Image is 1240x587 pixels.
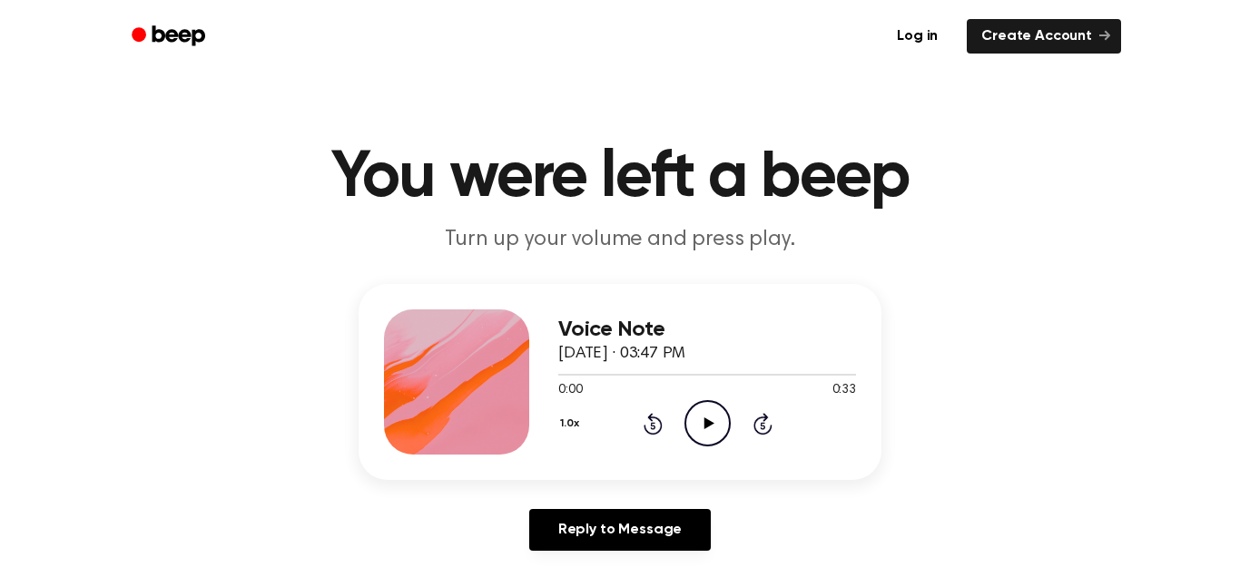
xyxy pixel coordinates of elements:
[558,408,586,439] button: 1.0x
[529,509,711,551] a: Reply to Message
[271,225,969,255] p: Turn up your volume and press play.
[879,15,956,57] a: Log in
[119,19,221,54] a: Beep
[155,145,1085,210] h1: You were left a beep
[558,346,685,362] span: [DATE] · 03:47 PM
[558,381,582,400] span: 0:00
[558,318,856,342] h3: Voice Note
[967,19,1121,54] a: Create Account
[832,381,856,400] span: 0:33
